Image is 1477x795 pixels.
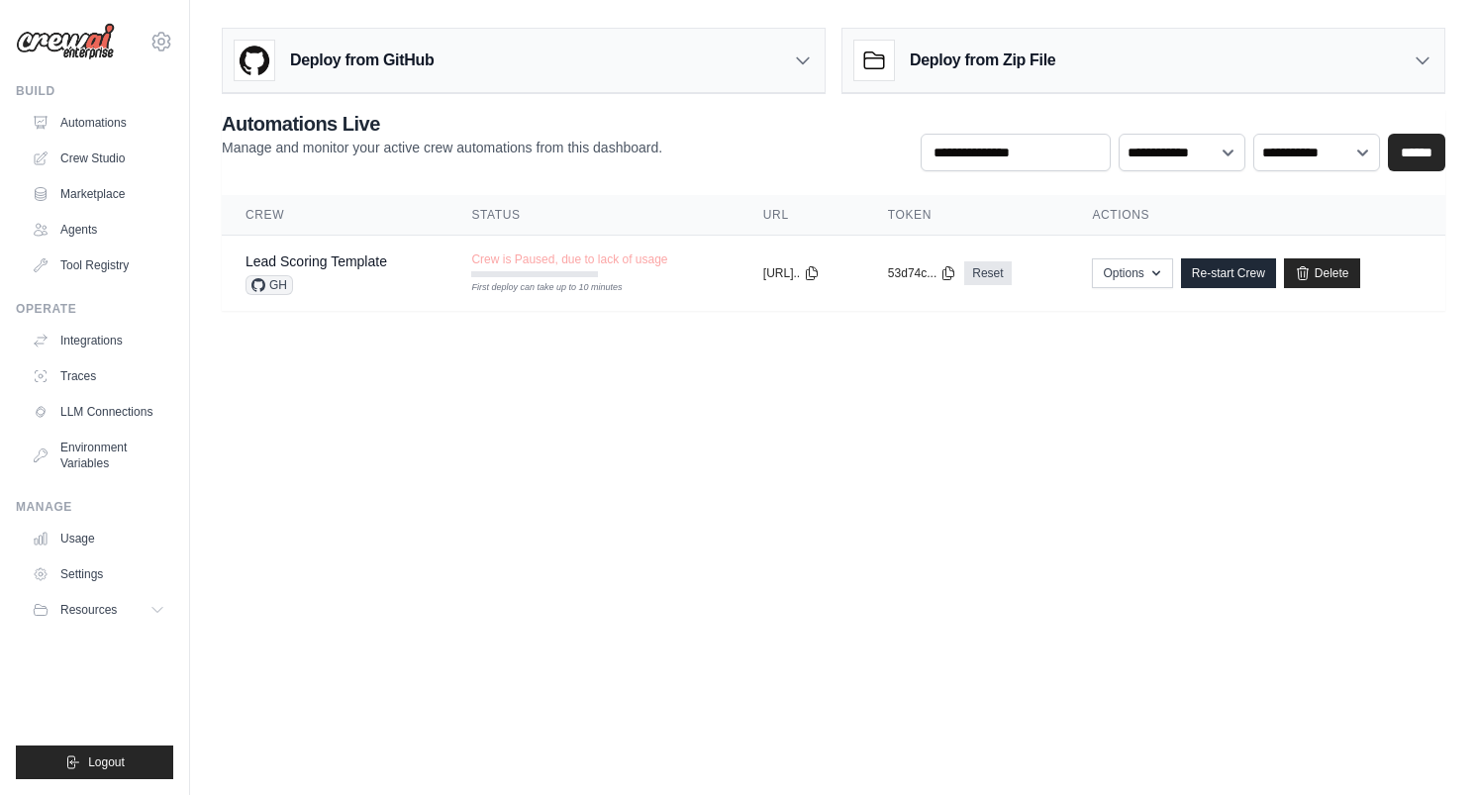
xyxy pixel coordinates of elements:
th: Crew [222,195,447,236]
th: Token [864,195,1069,236]
a: Traces [24,360,173,392]
span: Logout [88,754,125,770]
img: GitHub Logo [235,41,274,80]
a: Lead Scoring Template [246,253,387,269]
a: LLM Connections [24,396,173,428]
th: URL [739,195,864,236]
h3: Deploy from Zip File [910,49,1055,72]
button: Logout [16,745,173,779]
span: GH [246,275,293,295]
a: Tool Registry [24,249,173,281]
button: Resources [24,594,173,626]
a: Delete [1284,258,1360,288]
span: Crew is Paused, due to lack of usage [471,251,667,267]
a: Reset [964,261,1011,285]
div: Manage [16,499,173,515]
a: Crew Studio [24,143,173,174]
h3: Deploy from GitHub [290,49,434,72]
a: Usage [24,523,173,554]
a: Integrations [24,325,173,356]
span: Resources [60,602,117,618]
p: Manage and monitor your active crew automations from this dashboard. [222,138,662,157]
a: Re-start Crew [1181,258,1276,288]
a: Automations [24,107,173,139]
div: Operate [16,301,173,317]
h2: Automations Live [222,110,662,138]
button: Options [1092,258,1172,288]
th: Actions [1068,195,1445,236]
img: Logo [16,23,115,60]
div: First deploy can take up to 10 minutes [471,281,598,295]
a: Agents [24,214,173,246]
a: Marketplace [24,178,173,210]
a: Environment Variables [24,432,173,479]
button: 53d74c... [888,265,956,281]
div: Build [16,83,173,99]
th: Status [447,195,738,236]
a: Settings [24,558,173,590]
